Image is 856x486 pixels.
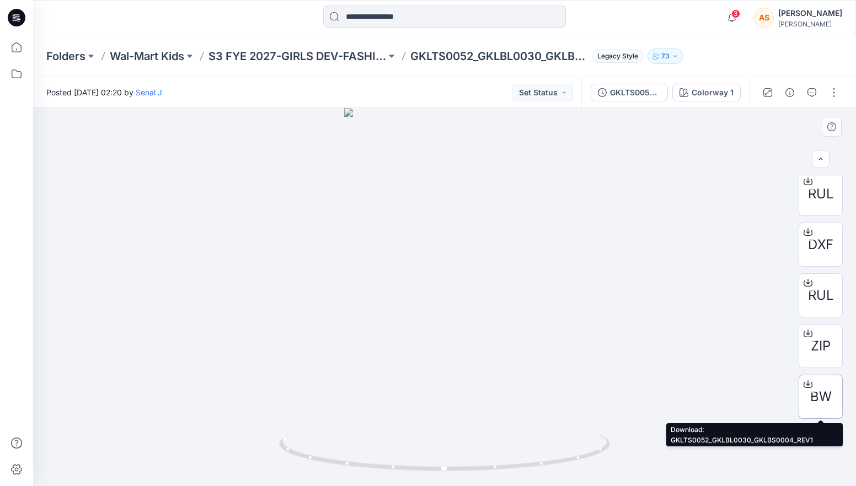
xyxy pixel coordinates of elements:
span: BW [810,387,832,407]
p: 73 [661,50,670,62]
div: AS [754,8,774,28]
button: GKLTS0052_GKLBL0030_GKLBS0004_REV1 [591,84,668,101]
div: [PERSON_NAME] [778,20,842,28]
p: GKLTS0052_GKLBL0030_GKLBS0004_SHORT & TOP_REV1 [410,48,588,64]
span: RUL [808,285,834,305]
span: 3 [731,9,740,18]
a: Wal-Mart Kids [110,48,184,64]
button: Legacy Style [588,48,643,64]
a: Folders [46,48,85,64]
span: DXF [808,235,833,255]
div: [PERSON_NAME] [778,7,842,20]
a: S3 FYE 2027-GIRLS DEV-FASHION [208,48,386,64]
span: Legacy Style [592,50,643,63]
div: Colorway 1 [692,87,734,99]
div: GKLTS0052_GKLBL0030_GKLBS0004_REV1 [610,87,661,99]
span: Posted [DATE] 02:20 by [46,87,162,98]
button: Details [781,84,799,101]
button: Colorway 1 [672,84,741,101]
button: 73 [648,48,683,64]
a: Senal J [136,88,162,97]
span: ZIP [811,336,831,356]
span: RUL [808,184,834,204]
